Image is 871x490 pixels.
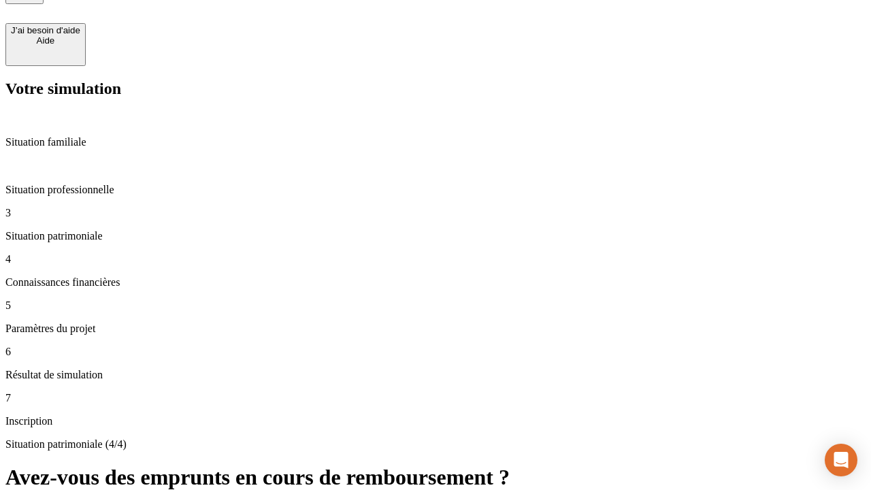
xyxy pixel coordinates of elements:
p: 6 [5,346,866,358]
p: Situation patrimoniale (4/4) [5,438,866,451]
h2: Votre simulation [5,80,866,98]
p: Situation familiale [5,136,866,148]
p: Inscription [5,415,866,427]
p: Situation patrimoniale [5,230,866,242]
p: Résultat de simulation [5,369,866,381]
p: Situation professionnelle [5,184,866,196]
p: 5 [5,299,866,312]
p: 4 [5,253,866,265]
p: 7 [5,392,866,404]
p: 3 [5,207,866,219]
div: Aide [11,35,80,46]
p: Connaissances financières [5,276,866,289]
div: J’ai besoin d'aide [11,25,80,35]
p: Paramètres du projet [5,323,866,335]
h1: Avez-vous des emprunts en cours de remboursement ? [5,465,866,490]
div: Open Intercom Messenger [825,444,857,476]
button: J’ai besoin d'aideAide [5,23,86,66]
